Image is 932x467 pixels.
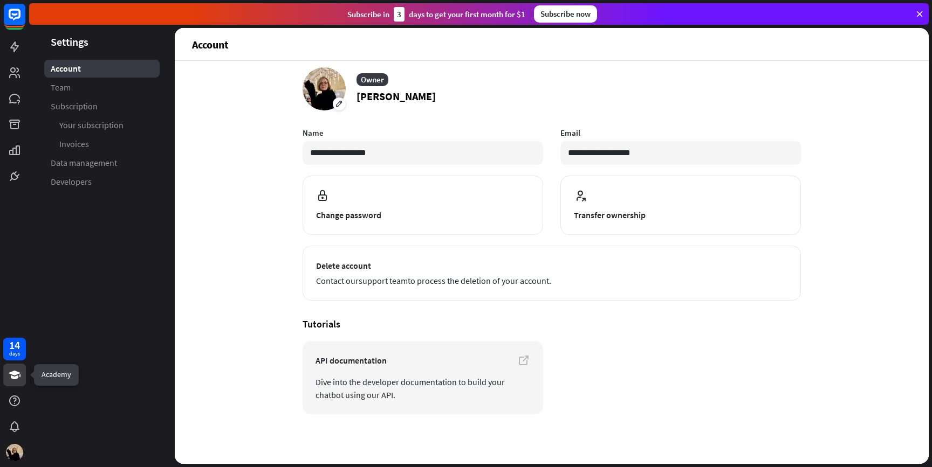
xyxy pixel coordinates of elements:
span: Data management [51,157,117,169]
span: Dive into the developer documentation to build your chatbot using our API. [316,375,530,401]
a: Your subscription [44,116,160,134]
span: API documentation [316,354,530,367]
button: Transfer ownership [560,176,801,235]
span: Team [51,82,71,93]
div: Subscribe now [534,5,597,23]
a: Invoices [44,135,160,153]
a: Team [44,79,160,96]
span: Subscription [51,101,98,112]
span: Developers [51,176,92,187]
span: Invoices [59,138,89,150]
a: Data management [44,154,160,172]
header: Settings [29,34,175,49]
button: Open LiveChat chat widget [9,4,41,37]
span: Delete account [316,259,787,272]
a: API documentation Dive into the developer documentation to build your chatbot using our API. [303,341,543,414]
header: Account [175,28,929,60]
div: Owner [357,73,388,86]
p: [PERSON_NAME] [357,88,436,104]
button: Delete account Contact oursupport teamto process the deletion of your account. [303,246,801,301]
label: Name [303,128,543,138]
a: Subscription [44,97,160,115]
span: Transfer ownership [574,208,787,221]
span: Change password [316,208,530,221]
div: Subscribe in days to get your first month for $1 [347,7,525,22]
a: 14 days [3,338,26,360]
a: support team [359,275,408,286]
span: Your subscription [59,120,124,131]
div: 3 [394,7,405,22]
h4: Tutorials [303,318,801,330]
span: Contact our to process the deletion of your account. [316,274,787,287]
div: days [9,350,20,358]
span: Account [51,63,81,74]
div: 14 [9,340,20,350]
button: Change password [303,176,543,235]
label: Email [560,128,801,138]
a: Developers [44,173,160,191]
